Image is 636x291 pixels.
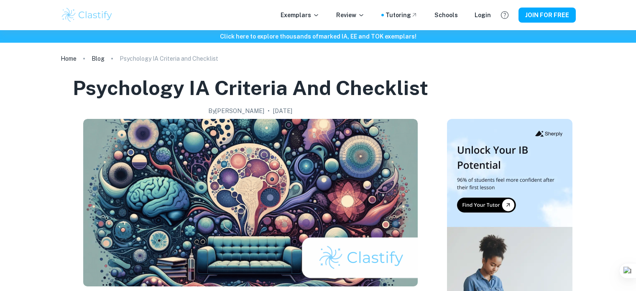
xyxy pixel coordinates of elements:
[281,10,319,20] p: Exemplars
[83,119,418,286] img: Psychology IA Criteria and Checklist cover image
[73,75,428,101] h1: Psychology IA Criteria and Checklist
[268,106,270,116] p: •
[475,10,491,20] a: Login
[2,32,634,41] h6: Click here to explore thousands of marked IA, EE and TOK exemplars !
[61,53,77,64] a: Home
[519,8,576,23] button: JOIN FOR FREE
[120,54,218,63] p: Psychology IA Criteria and Checklist
[208,106,264,116] h2: By [PERSON_NAME]
[434,10,458,20] a: Schools
[273,106,292,116] h2: [DATE]
[498,8,512,22] button: Help and Feedback
[92,53,105,64] a: Blog
[336,10,365,20] p: Review
[386,10,418,20] a: Tutoring
[61,7,114,23] img: Clastify logo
